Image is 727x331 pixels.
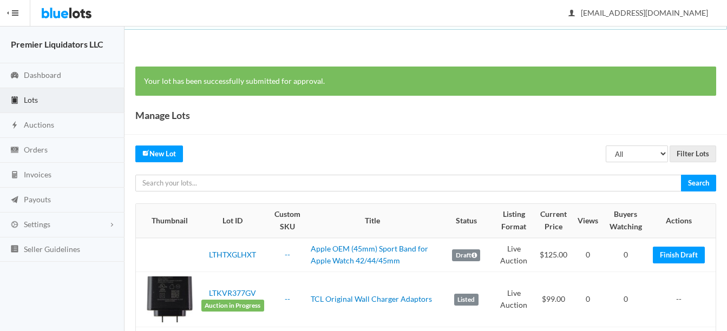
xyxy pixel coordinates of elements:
[285,294,290,303] a: --
[306,204,438,237] th: Title
[135,175,682,191] input: Search your lots...
[534,204,573,237] th: Current Price
[9,71,20,81] ion-icon: speedometer
[24,120,54,129] span: Auctions
[135,145,183,162] a: createNew Lot
[9,244,20,255] ion-icon: list box
[144,75,708,88] p: Your lot has been successfully submitted for approval.
[452,249,480,261] label: Draft
[285,250,290,259] a: --
[9,96,20,106] ion-icon: clipboard
[573,238,602,272] td: 0
[209,288,256,297] a: LTKVR377GV
[494,238,534,272] td: Live Auction
[135,107,190,123] h1: Manage Lots
[209,250,256,259] a: LTHTXGLHXT
[24,244,80,254] span: Seller Guidelines
[9,145,20,156] ion-icon: cash
[573,272,602,327] td: 0
[454,294,479,306] label: Listed
[602,204,649,237] th: Buyers Watching
[24,145,48,154] span: Orders
[681,175,716,191] input: Search
[534,238,573,272] td: $125.00
[649,204,716,237] th: Actions
[136,204,197,237] th: Thumbnail
[649,272,716,327] td: --
[9,170,20,181] ion-icon: calculator
[494,204,534,237] th: Listing Format
[602,238,649,272] td: 0
[569,8,708,17] span: [EMAIL_ADDRESS][DOMAIN_NAME]
[24,220,50,229] span: Settings
[311,294,432,303] a: TCL Original Wall Charger Adaptors
[9,220,20,230] ion-icon: cog
[573,204,602,237] th: Views
[534,272,573,327] td: $99.00
[566,9,577,19] ion-icon: person
[438,204,494,237] th: Status
[24,195,51,204] span: Payouts
[602,272,649,327] td: 0
[9,121,20,131] ion-icon: flash
[670,145,716,162] input: Filter Lots
[9,195,20,206] ion-icon: paper plane
[24,170,51,179] span: Invoices
[653,247,705,263] a: Finish Draft
[268,204,306,237] th: Custom SKU
[24,70,61,80] span: Dashboard
[11,39,103,49] strong: Premier Liquidators LLC
[494,272,534,327] td: Live Auction
[201,300,264,312] span: Auction in Progress
[197,204,268,237] th: Lot ID
[311,244,428,266] a: Apple OEM (45mm) Sport Band for Apple Watch 42/44/45mm
[142,149,149,156] ion-icon: create
[24,95,38,104] span: Lots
